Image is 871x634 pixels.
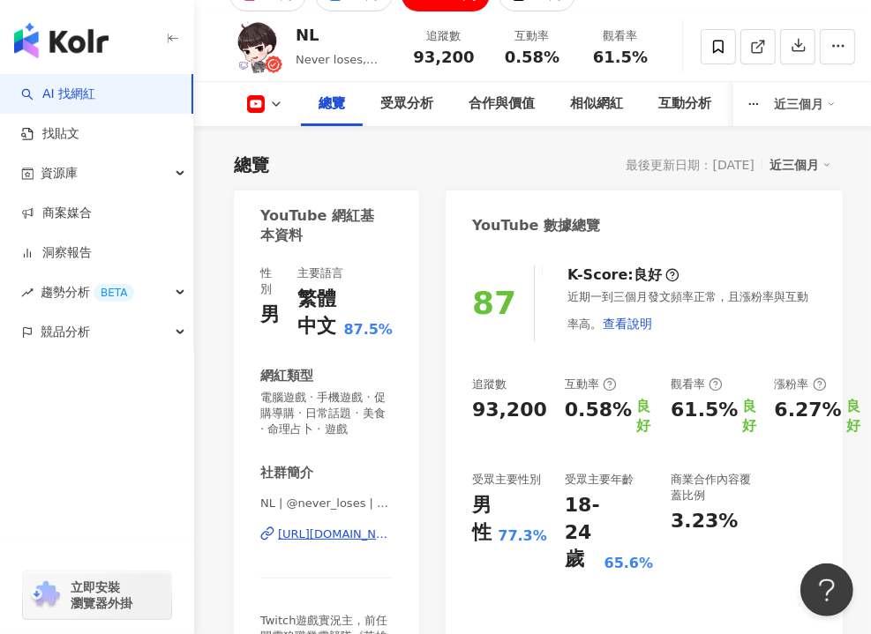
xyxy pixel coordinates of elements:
[21,205,92,222] a: 商案媒合
[498,526,547,546] div: 77.3%
[565,472,634,488] div: 受眾主要年齡
[846,397,860,436] div: 良好
[565,377,617,392] div: 互動率
[770,153,831,176] div: 近三個月
[234,153,269,177] div: 總覽
[499,27,566,45] div: 互動率
[671,377,723,392] div: 觀看率
[260,526,393,542] a: [URL][DOMAIN_NAME]
[41,272,134,312] span: 趨勢分析
[297,286,339,340] div: 繁體中文
[319,93,345,115] div: 總覽
[23,571,171,619] a: chrome extension立即安裝 瀏覽器外掛
[297,265,343,281] div: 主要語言
[260,367,313,385] div: 網紅類型
[28,581,63,609] img: chrome extension
[260,464,313,482] div: 社群簡介
[634,265,662,285] div: 良好
[472,397,547,424] div: 93,200
[260,496,393,511] span: NL | @never_loses | UCRdJzOsu4MwKmY04vfAIDHw
[800,563,853,616] iframe: Help Scout Beacon - Open
[472,492,493,547] div: 男性
[505,48,559,66] span: 0.58%
[278,526,393,542] div: [URL][DOMAIN_NAME]
[587,27,654,45] div: 觀看率
[774,90,836,118] div: 近三個月
[21,86,95,103] a: searchAI 找網紅
[380,93,433,115] div: 受眾分析
[41,312,90,352] span: 競品分析
[260,390,393,438] span: 電腦遊戲 · 手機遊戲 · 促購導購 · 日常話題 · 美食 · 命理占卜 · 遊戲
[743,397,757,436] div: 良好
[94,284,134,302] div: BETA
[472,285,516,321] div: 87
[671,397,738,436] div: 61.5%
[71,579,132,611] span: 立即安裝 瀏覽器外掛
[14,23,109,58] img: logo
[472,377,507,392] div: 追蹤數
[593,48,648,66] span: 61.5%
[602,306,653,341] button: 查看說明
[343,320,393,339] span: 87.5%
[410,27,477,45] div: 追蹤數
[671,508,738,535] div: 3.23%
[671,472,756,503] div: 商業合作內容覆蓋比例
[260,265,280,297] div: 性別
[604,554,654,573] div: 65.6%
[565,397,632,436] div: 0.58%
[627,158,755,172] div: 最後更新日期：[DATE]
[21,244,92,262] a: 洞察報告
[567,265,680,285] div: K-Score :
[775,377,827,392] div: 漲粉率
[260,302,280,329] div: 男
[658,93,711,115] div: 互動分析
[472,216,600,235] div: YouTube 數據總覽
[21,125,79,143] a: 找貼文
[636,397,653,436] div: 良好
[567,289,816,340] div: 近期一到三個月發文頻率正常，且漲粉率與互動率高。
[472,472,541,488] div: 受眾主要性別
[775,397,842,424] div: 6.27%
[41,153,78,193] span: 資源庫
[565,492,600,573] div: 18-24 歲
[21,287,34,299] span: rise
[296,53,391,101] span: Never loses, [PERSON_NAME]銨
[413,48,474,66] span: 93,200
[603,317,652,331] span: 查看說明
[296,24,391,46] div: NL
[570,93,623,115] div: 相似網紅
[260,206,384,246] div: YouTube 網紅基本資料
[229,20,282,73] img: KOL Avatar
[469,93,535,115] div: 合作與價值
